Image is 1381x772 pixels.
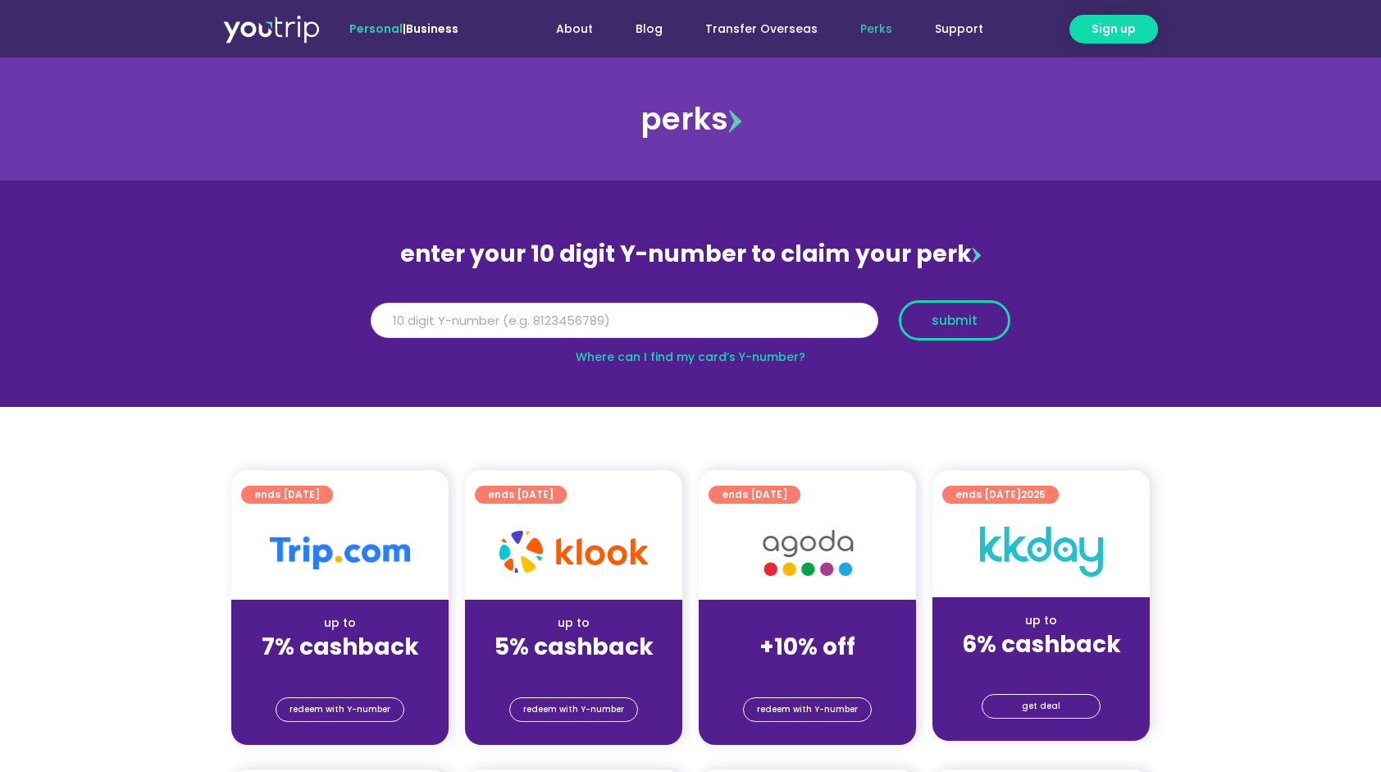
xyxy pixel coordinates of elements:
a: get deal [982,694,1101,719]
nav: Menu [503,14,1005,44]
a: Blog [614,14,684,44]
a: Perks [839,14,914,44]
strong: +10% off [759,631,855,663]
a: ends [DATE]2025 [942,486,1059,504]
span: 2025 [1021,487,1046,501]
strong: 5% cashback [495,631,654,663]
div: enter your 10 digit Y-number to claim your perk [362,233,1019,276]
a: redeem with Y-number [509,697,638,722]
span: Sign up [1092,21,1136,38]
span: ends [DATE] [254,486,320,504]
form: Y Number [371,300,1010,353]
a: redeem with Y-number [276,697,404,722]
span: redeem with Y-number [757,698,858,721]
strong: 6% cashback [962,628,1121,660]
a: Support [914,14,1005,44]
div: (for stays only) [712,662,903,679]
div: up to [946,612,1137,629]
a: Business [406,21,458,37]
a: About [535,14,614,44]
div: (for stays only) [478,662,669,679]
div: up to [244,614,435,632]
a: redeem with Y-number [743,697,872,722]
a: ends [DATE] [709,486,800,504]
span: ends [DATE] [488,486,554,504]
div: (for stays only) [946,660,1137,677]
span: get deal [1022,695,1060,718]
span: redeem with Y-number [523,698,624,721]
span: Personal [349,21,403,37]
input: 10 digit Y-number (e.g. 8123456789) [371,303,878,339]
span: submit [932,314,978,327]
button: submit [899,300,1010,340]
span: up to [792,614,823,631]
div: up to [478,614,669,632]
a: ends [DATE] [241,486,333,504]
span: | [349,21,458,37]
span: ends [DATE] [955,486,1046,504]
strong: 7% cashback [262,631,419,663]
a: ends [DATE] [475,486,567,504]
a: Transfer Overseas [684,14,839,44]
span: redeem with Y-number [289,698,390,721]
a: Where can I find my card’s Y-number? [576,349,805,365]
a: Sign up [1069,15,1158,43]
span: ends [DATE] [722,486,787,504]
div: (for stays only) [244,662,435,679]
